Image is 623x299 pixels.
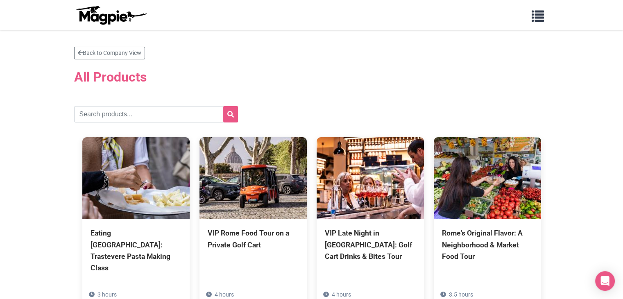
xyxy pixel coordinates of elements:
[82,137,190,219] img: Eating Rome: Trastevere Pasta Making Class
[317,137,424,299] a: VIP Late Night in [GEOGRAPHIC_DATA]: Golf Cart Drinks & Bites Tour 4 hours
[199,137,307,219] img: VIP Rome Food Tour on a Private Golf Cart
[332,291,351,298] span: 4 hours
[317,137,424,219] img: VIP Late Night in Rome: Golf Cart Drinks & Bites Tour
[74,5,148,25] img: logo-ab69f6fb50320c5b225c76a69d11143b.png
[449,291,473,298] span: 3.5 hours
[595,271,615,291] div: Open Intercom Messenger
[442,227,533,262] div: Rome's Original Flavor: A Neighborhood & Market Food Tour
[74,47,145,59] a: Back to Company View
[91,227,181,274] div: Eating [GEOGRAPHIC_DATA]: Trastevere Pasta Making Class
[434,137,541,299] a: Rome's Original Flavor: A Neighborhood & Market Food Tour 3.5 hours
[74,106,238,122] input: Search products...
[215,291,234,298] span: 4 hours
[199,137,307,287] a: VIP Rome Food Tour on a Private Golf Cart 4 hours
[208,227,299,250] div: VIP Rome Food Tour on a Private Golf Cart
[325,227,416,262] div: VIP Late Night in [GEOGRAPHIC_DATA]: Golf Cart Drinks & Bites Tour
[74,64,549,90] h2: All Products
[97,291,117,298] span: 3 hours
[434,137,541,219] img: Rome's Original Flavor: A Neighborhood & Market Food Tour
